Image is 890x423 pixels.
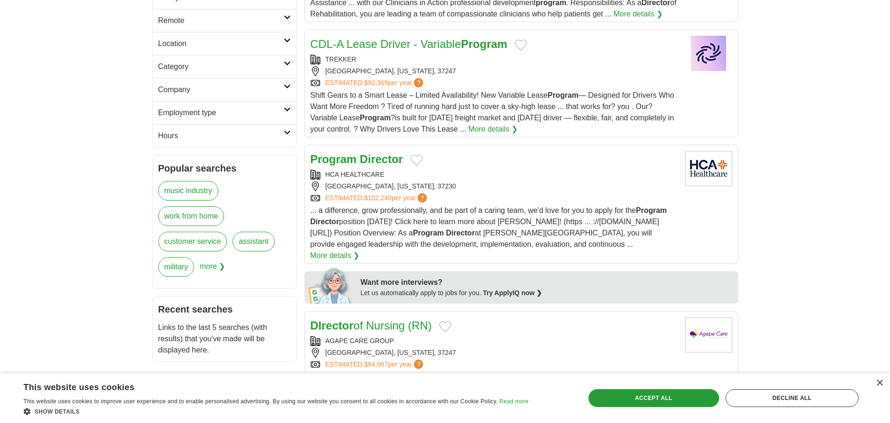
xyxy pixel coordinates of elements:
[515,39,527,51] button: Add to favorite jobs
[325,360,426,369] a: ESTIMATED:$84,067per year?
[446,229,475,237] strong: Director
[200,257,225,282] span: more ❯
[364,194,391,202] span: $102,240
[232,232,274,251] a: assistant
[548,91,579,99] strong: Program
[23,407,528,416] div: Show details
[158,107,284,118] h2: Employment type
[685,317,732,352] img: Agape Care Group logo
[158,206,224,226] a: work from home
[158,257,194,277] a: military
[310,153,357,165] strong: Program
[418,193,427,203] span: ?
[158,38,284,49] h2: Location
[158,181,218,201] a: music industry
[158,322,291,356] p: Links to the last 5 searches (with results) that you've made will be displayed here.
[153,78,296,101] a: Company
[685,151,732,186] img: HCA Healthcare logo
[153,101,296,124] a: Employment type
[461,38,508,50] strong: Program
[158,302,291,316] h2: Recent searches
[325,55,356,63] a: TREKKER
[361,288,733,298] div: Let us automatically apply to jobs for you.
[499,398,528,405] a: Read more, opens a new window
[310,91,674,133] span: Shift Gears to a Smart Lease – Limited Availability! New Variable Lease — Designed for Drivers Wh...
[310,319,354,332] strong: DIrector
[23,398,498,405] span: This website uses cookies to improve user experience and to enable personalised advertising. By u...
[310,250,360,261] a: More details ❯
[325,337,394,345] a: AGAPE CARE GROUP
[308,266,354,304] img: apply-iq-scientist.png
[153,9,296,32] a: Remote
[483,289,542,297] a: Try ApplyIQ now ❯
[876,380,883,387] div: Close
[468,124,518,135] a: More details ❯
[325,193,429,203] a: ESTIMATED:$102,240per year?
[636,206,667,214] strong: Program
[413,229,444,237] strong: Program
[310,206,667,248] span: ... a difference, grow professionally, and be part of a caring team, we'd love for you to apply f...
[310,153,403,165] a: Program Director
[310,218,339,226] strong: Director
[153,55,296,78] a: Category
[153,32,296,55] a: Location
[153,124,296,147] a: Hours
[364,360,388,368] span: $84,067
[310,319,432,332] a: DIrectorof Nursing (RN)
[410,155,423,166] button: Add to favorite jobs
[310,181,678,191] div: [GEOGRAPHIC_DATA], [US_STATE], 37230
[310,348,678,358] div: [GEOGRAPHIC_DATA], [US_STATE], 37247
[158,130,284,141] h2: Hours
[325,78,426,88] a: ESTIMATED:$92,369per year?
[588,389,719,407] div: Accept all
[414,360,423,369] span: ?
[158,232,227,251] a: customer service
[158,84,284,95] h2: Company
[439,321,451,332] button: Add to favorite jobs
[158,61,284,72] h2: Category
[613,8,663,20] a: More details ❯
[310,66,678,76] div: [GEOGRAPHIC_DATA], [US_STATE], 37247
[310,38,508,50] a: CDL-A Lease Driver - VariableProgram
[685,36,732,71] img: Trekker logo
[364,79,388,86] span: $92,369
[325,171,385,178] a: HCA HEALTHCARE
[414,78,423,87] span: ?
[726,389,859,407] div: Decline all
[158,15,284,26] h2: Remote
[360,153,403,165] strong: Director
[23,379,505,393] div: This website uses cookies
[158,161,291,175] h2: Popular searches
[35,408,80,415] span: Show details
[361,277,733,288] div: Want more interviews?
[360,114,391,122] strong: Program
